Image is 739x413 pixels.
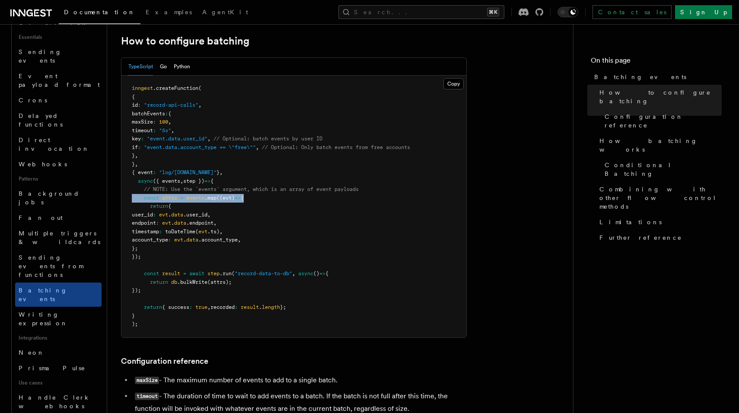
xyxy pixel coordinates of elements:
[150,203,168,209] span: return
[159,119,168,125] span: 100
[153,212,156,218] span: :
[121,35,249,47] a: How to configure batching
[204,178,210,184] span: =>
[171,279,177,285] span: db
[180,195,183,201] span: =
[19,311,68,327] span: Writing expression
[207,212,210,218] span: ,
[183,270,186,276] span: =
[183,237,186,243] span: .
[280,304,286,310] span: };
[171,212,183,218] span: data
[15,360,102,376] a: Prisma Pulse
[146,9,192,16] span: Examples
[599,88,722,105] span: How to configure batching
[19,214,63,221] span: Fan out
[177,279,207,285] span: .bulkWrite
[15,156,102,172] a: Webhooks
[132,229,159,235] span: timestamp
[147,136,207,142] span: "event.data.user_id"
[591,55,722,69] h4: On this page
[15,172,102,186] span: Patterns
[487,8,499,16] kbd: ⌘K
[15,44,102,68] a: Sending events
[174,220,186,226] span: data
[153,127,156,133] span: :
[592,5,672,19] a: Contact sales
[220,229,223,235] span: ,
[235,270,292,276] span: "record-data-to-db"
[180,178,183,184] span: ,
[241,195,244,201] span: {
[596,133,722,157] a: How batching works
[599,233,682,242] span: Further reference
[132,119,153,125] span: maxSize
[207,279,232,285] span: (attrs);
[168,203,171,209] span: {
[162,304,189,310] span: { success
[121,355,208,367] a: Configuration reference
[605,112,722,130] span: Configuration reference
[605,161,722,178] span: Conditional Batching
[262,144,410,150] span: // Optional: Only batch events from free accounts
[160,58,167,76] button: Go
[313,270,319,276] span: ()
[198,102,201,108] span: ,
[599,185,722,211] span: Combining with other flow control methods
[132,237,168,243] span: account_type
[591,69,722,85] a: Batching events
[238,237,241,243] span: ,
[259,304,262,310] span: .
[165,229,195,235] span: toDateTime
[64,9,135,16] span: Documentation
[174,237,183,243] span: evt
[599,137,722,154] span: How batching works
[156,220,159,226] span: :
[220,169,223,175] span: ,
[15,186,102,210] a: Background jobs
[132,220,156,226] span: endpoint
[138,144,141,150] span: :
[207,229,220,235] span: .ts)
[162,195,177,201] span: attrs
[217,169,220,175] span: }
[241,304,259,310] span: result
[198,85,201,91] span: (
[596,230,722,245] a: Further reference
[202,9,248,16] span: AgentKit
[207,136,210,142] span: ,
[132,245,138,251] span: };
[144,195,159,201] span: const
[210,304,235,310] span: recorded
[186,220,213,226] span: .endpoint
[15,210,102,226] a: Fan out
[132,102,138,108] span: id
[144,144,256,150] span: "event.data.account_type == \"free\""
[144,270,159,276] span: const
[197,3,253,23] a: AgentKit
[325,270,328,276] span: {
[138,178,153,184] span: async
[189,270,204,276] span: await
[15,376,102,390] span: Use cases
[19,112,63,128] span: Delayed functions
[128,58,153,76] button: TypeScript
[132,212,153,218] span: user_id
[140,3,197,23] a: Examples
[19,365,86,372] span: Prisma Pulse
[15,30,102,44] span: Essentials
[15,345,102,360] a: Neon
[256,144,259,150] span: ,
[132,313,135,319] span: }
[15,307,102,331] a: Writing expression
[207,270,220,276] span: step
[162,270,180,276] span: result
[292,270,295,276] span: ,
[132,374,467,387] li: - The maximum number of events to add to a single batch.
[171,127,174,133] span: ,
[132,287,141,293] span: });
[162,220,171,226] span: evt
[338,5,504,19] button: Search...⌘K
[443,78,464,89] button: Copy
[144,186,359,192] span: // NOTE: Use the `events` argument, which is an array of event payloads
